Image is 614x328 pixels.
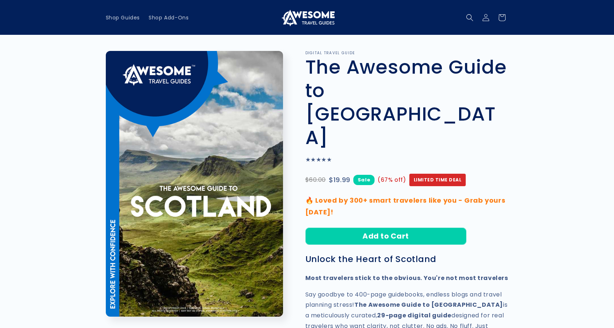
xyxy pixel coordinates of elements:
[305,274,508,282] strong: Most travelers stick to the obvious. You're not most travelers
[305,175,326,185] span: $60.00
[106,14,140,21] span: Shop Guides
[305,155,509,165] p: ★★★★★
[305,55,509,149] h1: The Awesome Guide to [GEOGRAPHIC_DATA]
[305,228,466,245] button: Add to Cart
[305,195,509,218] p: 🔥 Loved by 300+ smart travelers like you - Grab yours [DATE]!
[354,301,503,309] strong: The Awesome Guide to [GEOGRAPHIC_DATA]
[305,254,509,265] h3: Unlock the Heart of Scotland
[280,9,335,26] img: Awesome Travel Guides
[277,6,337,29] a: Awesome Travel Guides
[377,311,451,320] strong: 29-page digital guide
[329,174,350,186] span: $19.99
[462,10,478,26] summary: Search
[305,51,509,55] p: DIGITAL TRAVEL GUIDE
[409,174,466,186] span: Limited Time Deal
[149,14,189,21] span: Shop Add-Ons
[144,10,193,25] a: Shop Add-Ons
[101,10,145,25] a: Shop Guides
[353,175,375,185] span: Sale
[377,175,406,185] span: (67% off)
